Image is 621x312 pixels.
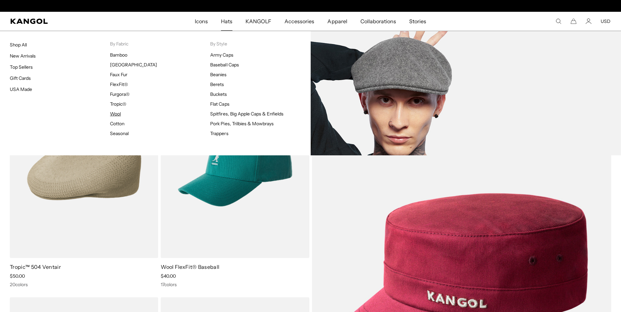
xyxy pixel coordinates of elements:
span: Collaborations [360,12,396,31]
a: Faux Fur [110,72,127,78]
a: Stories [403,12,433,31]
span: Accessories [284,12,314,31]
a: Buckets [210,91,227,97]
a: Trappers [210,130,228,136]
a: [GEOGRAPHIC_DATA] [110,62,157,68]
span: Stories [409,12,426,31]
span: Apparel [327,12,347,31]
span: Hats [221,12,232,31]
a: Tropic® [110,101,126,107]
a: Baseball Caps [210,62,239,68]
a: FlexFit® [110,81,128,87]
a: Seasonal [110,130,129,136]
a: Gift Cards [10,75,31,81]
button: Cart [571,18,576,24]
a: Icons [188,12,214,31]
img: Wool FlexFit® Baseball [161,72,309,258]
a: Hats [214,12,239,31]
a: Army Caps [210,52,233,58]
summary: Search here [556,18,561,24]
button: USD [601,18,611,24]
p: By Fabric [110,41,210,47]
a: KANGOLF [239,12,278,31]
a: Spitfires, Big Apple Caps & Enfields [210,111,283,117]
a: Apparel [321,12,354,31]
a: USA Made [10,86,32,92]
div: 17 colors [161,282,309,287]
a: Account [586,18,592,24]
a: Bamboo [110,52,127,58]
div: 20 colors [10,282,158,287]
slideshow-component: Announcement bar [243,3,378,9]
span: KANGOLF [246,12,271,31]
img: Tropic™ 504 Ventair [10,72,158,258]
a: Wool FlexFit® Baseball [161,264,219,270]
a: Flat Caps [210,101,229,107]
span: Icons [195,12,208,31]
a: Beanies [210,72,227,78]
a: Collaborations [354,12,403,31]
a: Berets [210,81,224,87]
a: Wool [110,111,121,117]
a: Accessories [278,12,321,31]
div: 1 of 2 [243,3,378,9]
a: Pork Pies, Trilbies & Mowbrays [210,121,274,127]
a: Cotton [110,121,124,127]
a: Kangol [10,19,129,24]
span: $50.00 [10,273,25,279]
p: By Style [210,41,310,47]
a: Furgora® [110,91,130,97]
a: New Arrivals [10,53,36,59]
a: Top Sellers [10,64,33,70]
a: Shop All [10,42,27,48]
span: $40.00 [161,273,176,279]
div: Announcement [243,3,378,9]
a: Tropic™ 504 Ventair [10,264,61,270]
